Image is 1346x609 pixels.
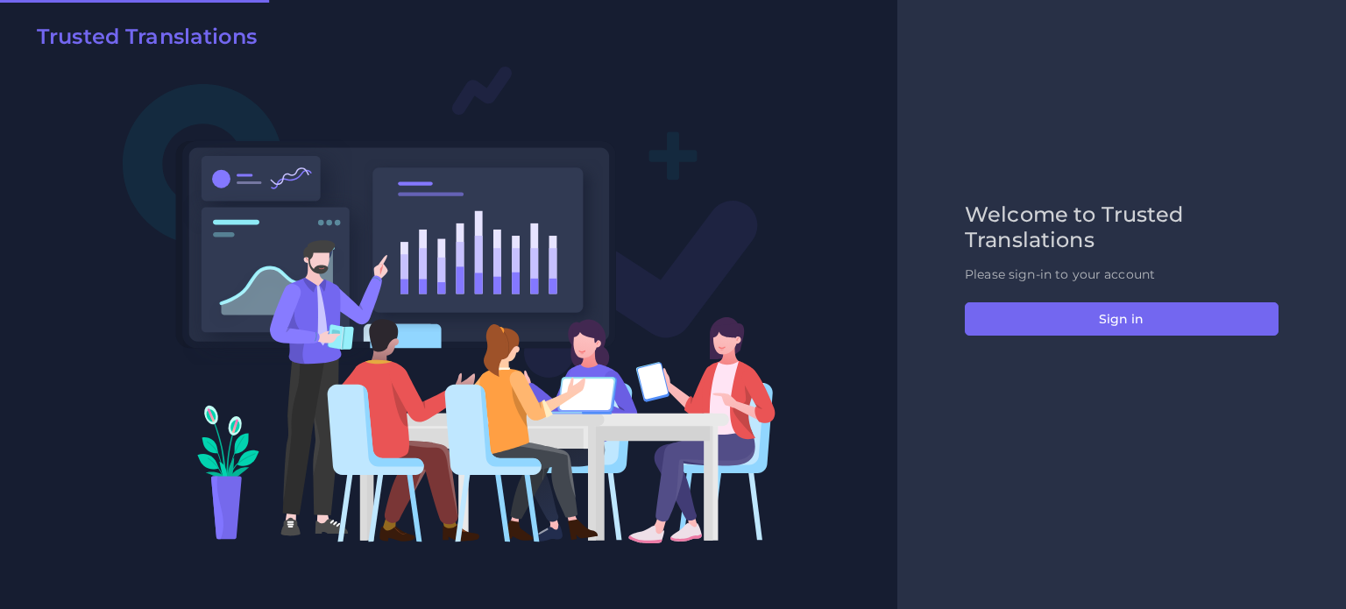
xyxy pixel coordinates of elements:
button: Sign in [965,302,1279,336]
a: Trusted Translations [25,25,257,56]
img: Login V2 [122,65,776,544]
h2: Welcome to Trusted Translations [965,202,1279,253]
p: Please sign-in to your account [965,266,1279,284]
h2: Trusted Translations [37,25,257,50]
